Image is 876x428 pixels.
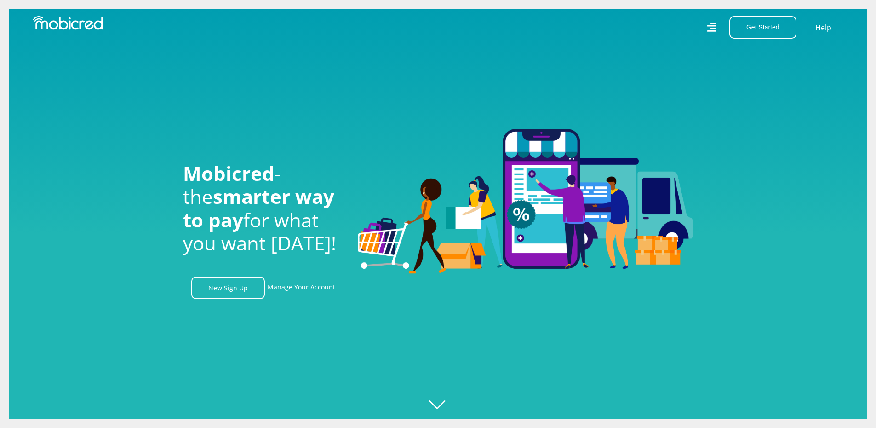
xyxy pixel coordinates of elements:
img: Welcome to Mobicred [358,129,693,274]
button: Get Started [729,16,796,39]
a: Help [815,22,832,34]
h1: - the for what you want [DATE]! [183,162,344,255]
img: Mobicred [33,16,103,30]
span: smarter way to pay [183,183,334,232]
span: Mobicred [183,160,275,186]
a: Manage Your Account [268,277,335,299]
a: New Sign Up [191,277,265,299]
